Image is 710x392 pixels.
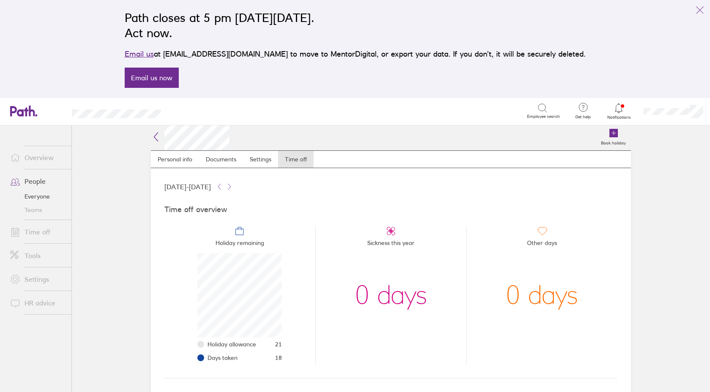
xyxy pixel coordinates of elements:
a: Settings [3,271,71,288]
a: Book holiday [596,123,631,150]
span: Get help [569,114,597,120]
span: Sickness this year [367,236,415,253]
a: Notifications [605,102,633,120]
a: Personal info [151,151,199,168]
a: Tools [3,247,71,264]
a: People [3,173,71,190]
span: Holiday allowance [208,341,256,348]
span: Holiday remaining [216,236,264,253]
a: Time off [278,151,314,168]
a: Time off [3,223,71,240]
a: Settings [243,151,278,168]
a: Email us [125,49,154,58]
a: Teams [3,203,71,217]
h2: Path closes at 5 pm [DATE][DATE]. Act now. [125,10,586,41]
span: Days taken [208,354,238,361]
div: 0 days [355,253,427,338]
span: 21 [275,341,282,348]
span: Other days [527,236,557,253]
a: Email us now [125,68,179,88]
p: at [EMAIL_ADDRESS][DOMAIN_NAME] to move to MentorDigital, or export your data. If you don’t, it w... [125,48,586,60]
div: Search [184,107,205,114]
span: 18 [275,354,282,361]
span: [DATE] - [DATE] [164,183,211,191]
label: Book holiday [596,138,631,146]
a: HR advice [3,294,71,311]
h4: Time off overview [164,205,617,214]
a: Everyone [3,190,71,203]
div: 0 days [506,253,578,338]
span: Employee search [527,114,560,119]
span: Notifications [605,115,633,120]
a: Overview [3,149,71,166]
a: Documents [199,151,243,168]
